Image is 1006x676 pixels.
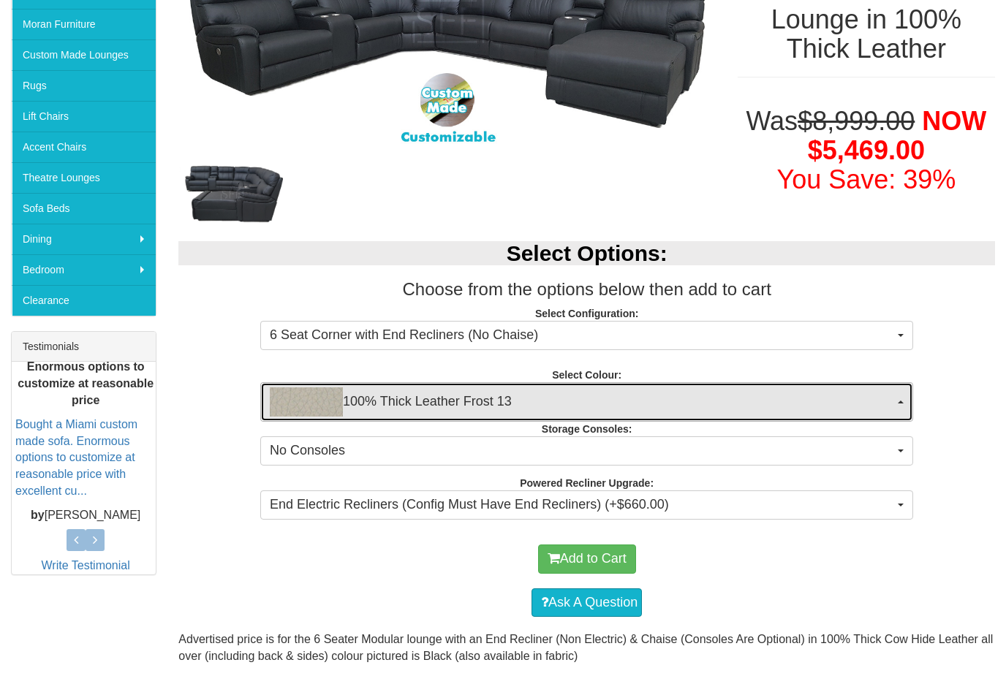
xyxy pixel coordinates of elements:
a: Bedroom [12,254,156,285]
font: You Save: 39% [776,164,956,194]
span: 6 Seat Corner with End Recliners (No Chaise) [270,326,894,345]
button: 6 Seat Corner with End Recliners (No Chaise) [260,321,913,350]
b: by [31,509,45,521]
span: No Consoles [270,441,894,460]
h3: Choose from the options below then add to cart [178,280,995,299]
span: NOW $5,469.00 [808,106,986,165]
strong: Powered Recliner Upgrade: [520,477,654,489]
a: Custom Made Lounges [12,39,156,70]
a: Theatre Lounges [12,162,156,193]
a: Rugs [12,70,156,101]
b: Select Options: [507,241,667,265]
a: Bought a Miami custom made sofa. Enormous options to customize at reasonable price with excellent... [15,418,137,497]
strong: Storage Consoles: [542,423,632,435]
p: [PERSON_NAME] [15,507,156,524]
a: Dining [12,224,156,254]
button: 100% Thick Leather Frost 13100% Thick Leather Frost 13 [260,382,913,422]
span: 100% Thick Leather Frost 13 [270,387,894,417]
del: $8,999.00 [798,106,915,136]
button: No Consoles [260,436,913,466]
a: Ask A Question [532,588,642,618]
a: Accent Chairs [12,132,156,162]
a: Write Testimonial [42,559,130,571]
a: Moran Furniture [12,9,156,39]
a: Sofa Beds [12,193,156,224]
button: Add to Cart [538,544,636,574]
b: Enormous options to customize at reasonable price [18,360,154,406]
a: Lift Chairs [12,101,156,132]
strong: Select Colour: [552,369,621,381]
h1: Was [738,107,995,194]
strong: Select Configuration: [535,308,639,319]
a: Clearance [12,285,156,316]
img: 100% Thick Leather Frost 13 [270,387,343,417]
button: End Electric Recliners (Config Must Have End Recliners) (+$660.00) [260,490,913,520]
div: Testimonials [12,332,156,362]
span: End Electric Recliners (Config Must Have End Recliners) (+$660.00) [270,495,894,514]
